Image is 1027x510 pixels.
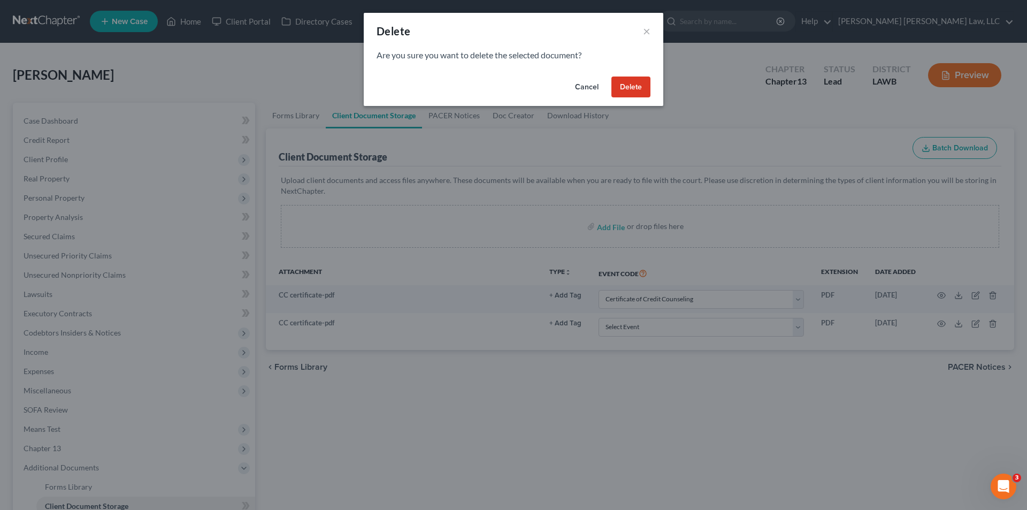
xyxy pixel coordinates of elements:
[377,24,410,39] div: Delete
[1013,474,1021,482] span: 3
[611,77,650,98] button: Delete
[377,49,650,62] p: Are you sure you want to delete the selected document?
[643,25,650,37] button: ×
[991,474,1016,499] iframe: Intercom live chat
[566,77,607,98] button: Cancel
